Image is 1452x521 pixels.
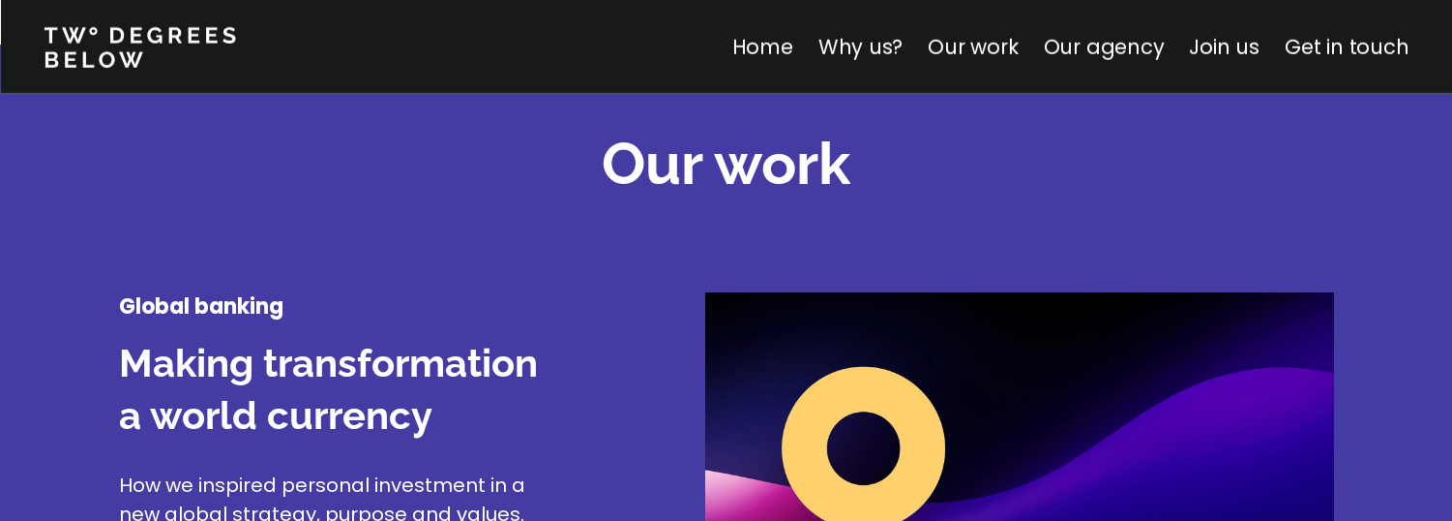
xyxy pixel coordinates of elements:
a: Join us [1189,33,1259,61]
a: Our agency [1043,33,1164,61]
h2: Our work [602,125,850,203]
a: Home [731,33,792,61]
h3: Making transformation a world currency [119,337,564,442]
a: Get in touch [1285,33,1408,61]
a: Our work [928,33,1018,61]
a: Why us? [817,33,903,61]
h4: Global banking [119,292,564,322]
